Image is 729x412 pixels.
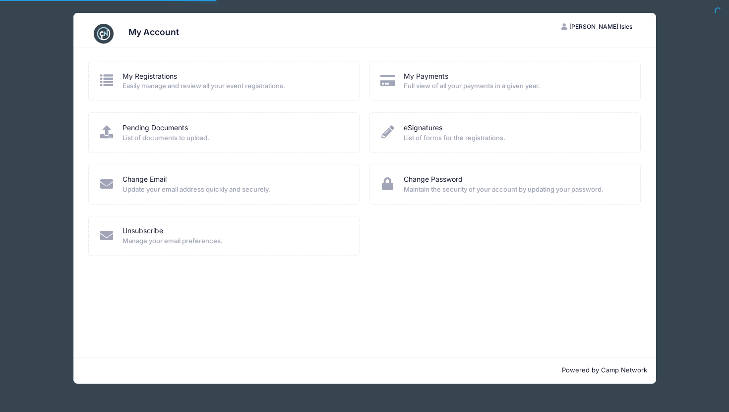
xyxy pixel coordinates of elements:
[128,27,179,37] h3: My Account
[122,185,346,195] span: Update your email address quickly and securely.
[404,185,627,195] span: Maintain the security of your account by updating your password.
[404,174,463,185] a: Change Password
[122,81,346,91] span: Easily manage and review all your event registrations.
[404,81,627,91] span: Full view of all your payments in a given year.
[82,365,648,375] p: Powered by Camp Network
[404,133,627,143] span: List of forms for the registrations.
[569,23,632,30] span: [PERSON_NAME] Isles
[122,236,346,246] span: Manage your email preferences.
[122,71,177,82] a: My Registrations
[122,174,167,185] a: Change Email
[122,133,346,143] span: List of documents to upload.
[553,18,641,35] button: [PERSON_NAME] Isles
[94,24,114,44] img: CampNetwork
[122,123,188,133] a: Pending Documents
[404,123,442,133] a: eSignatures
[122,226,163,236] a: Unsubscribe
[404,71,448,82] a: My Payments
